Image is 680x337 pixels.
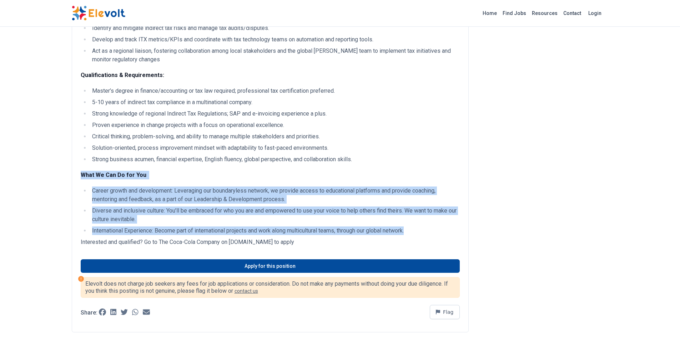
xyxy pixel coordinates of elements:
[90,155,460,164] li: Strong business acumen, financial expertise, English fluency, global perspective, and collaborati...
[90,206,460,224] li: Diverse and inclusive culture: You’ll be embraced for who you are and empowered to use your voice...
[81,310,97,316] p: Share:
[235,288,258,294] a: contact us
[529,7,560,19] a: Resources
[90,187,460,204] li: Career growth and development: Leveraging our boundaryless network, we provide access to educatio...
[480,7,500,19] a: Home
[584,6,606,20] a: Login
[90,24,460,32] li: Identify and mitigate indirect tax risks and manage tax audits/disputes.
[90,35,460,44] li: Develop and track ITX metrics/KPIs and coordinate with tax technology teams on automation and rep...
[81,259,460,273] a: Apply for this position
[430,305,460,319] button: Flag
[72,6,125,21] img: Elevolt
[500,7,529,19] a: Find Jobs
[480,96,609,196] iframe: Advertisement
[90,47,460,64] li: Act as a regional liaison, fostering collaboration among local stakeholders and the global [PERSO...
[90,121,460,129] li: Proven experience in change projects with a focus on operational excellence.
[81,172,146,178] strong: What We Can Do for You
[90,226,460,235] li: International Experience: Become part of international projects and work along multicultural team...
[90,109,460,118] li: Strong knowledge of regional Indirect Tax Regulations; SAP and e-invoicing experience a plus.
[90,87,460,95] li: Master’s degree in finance/accounting or tax law required; professional tax certification preferred.
[644,303,680,337] iframe: Chat Widget
[90,144,460,152] li: Solution-oriented, process improvement mindset with adaptability to fast-paced environments.
[85,280,455,295] p: Elevolt does not charge job seekers any fees for job applications or consideration. Do not make a...
[560,7,584,19] a: Contact
[81,238,460,246] p: Interested and qualified? Go to The Coca-Cola Company on [DOMAIN_NAME] to apply
[90,132,460,141] li: Critical thinking, problem-solving, and ability to manage multiple stakeholders and priorities.
[90,98,460,107] li: 5-10 years of indirect tax compliance in a multinational company.
[81,72,164,78] strong: Qualifications & Requirements:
